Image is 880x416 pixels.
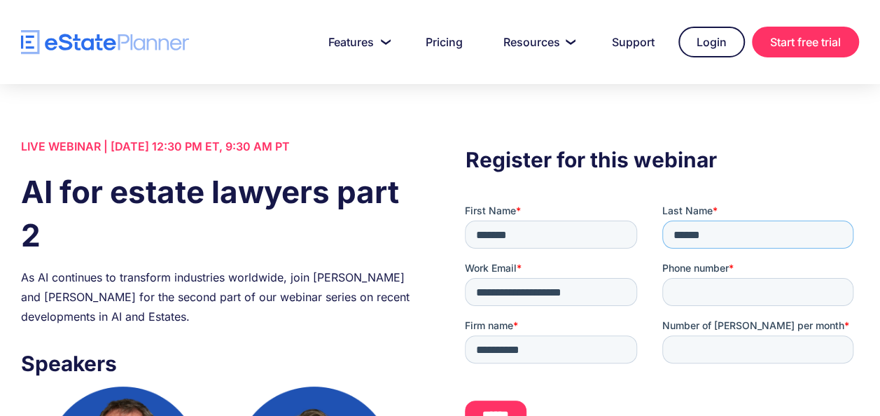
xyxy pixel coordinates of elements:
[21,137,415,156] div: LIVE WEBINAR | [DATE] 12:30 PM ET, 9:30 AM PT
[21,347,415,380] h3: Speakers
[752,27,859,57] a: Start free trial
[409,28,480,56] a: Pricing
[21,268,415,326] div: As AI continues to transform industries worldwide, join [PERSON_NAME] and [PERSON_NAME] for the s...
[21,30,189,55] a: home
[678,27,745,57] a: Login
[465,144,859,176] h3: Register for this webinar
[487,28,588,56] a: Resources
[312,28,402,56] a: Features
[595,28,671,56] a: Support
[21,170,415,257] h1: AI for estate lawyers part 2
